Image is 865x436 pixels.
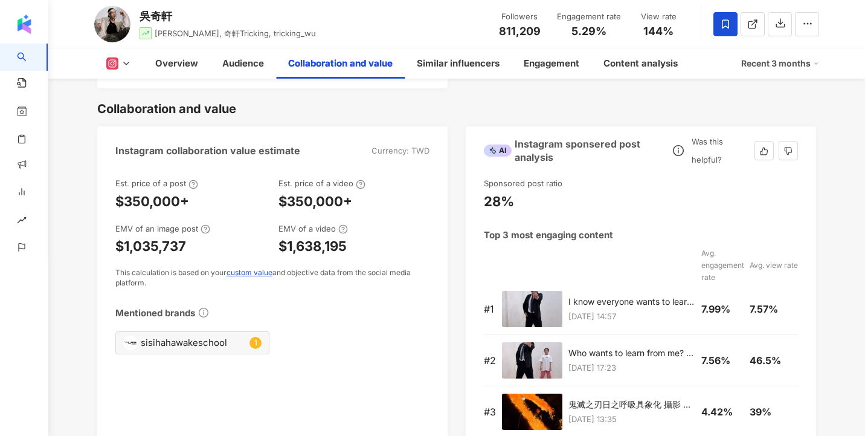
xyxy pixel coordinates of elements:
div: Followers [497,11,542,23]
div: $350,000+ [115,192,189,211]
div: 4.42% [701,405,744,418]
span: 144% [643,25,674,37]
div: 鬼滅之刃日之呼吸具象化 攝影 @tony51018 🔥 @titos_firedancer @marcus12270 @comingtrue_firegroup [568,399,695,411]
div: Instagram collaboration value estimate [115,144,300,157]
div: Est. price of a post [115,178,198,189]
span: rise [17,208,27,235]
div: Est. price of a video [278,178,365,189]
div: 28% [484,192,514,211]
div: Content analysis [603,56,678,71]
div: Was this helpful? [692,132,750,169]
div: Recent 3 months [741,54,819,73]
div: Similar influencers [417,56,500,71]
div: 39% [750,405,792,418]
span: info-circle [671,143,686,158]
div: # 1 [484,302,496,316]
div: Sponsored post ratio [484,178,562,189]
div: Audience [222,56,264,71]
div: Instagram sponsered post analysis [484,137,669,164]
div: Avg. view rate [750,259,798,272]
div: View rate [635,11,681,23]
div: $1,638,195 [278,237,347,256]
div: AI [484,145,512,157]
span: info-circle [197,306,210,319]
div: 46.5% [750,354,792,367]
img: KOL Avatar [123,336,138,350]
div: Engagement [524,56,579,71]
div: $350,000+ [278,192,352,211]
img: I know everyone wants to learn, so I’m about to create an online Tricking course. [502,291,562,327]
span: [PERSON_NAME], 奇軒Tricking, tricking_wu [155,28,316,38]
div: $1,035,737 [115,237,186,256]
span: 5.29% [571,25,606,37]
img: Who wants to learn from me? #tricking #onlineclass [502,342,562,379]
span: 1 [254,338,257,347]
div: Top 3 most engaging content [484,229,613,241]
div: Engagement rate [557,11,621,23]
div: EMV of a video [278,223,348,234]
div: This calculation is based on your and objective data from the social media platform. [115,268,429,288]
img: 鬼滅之刃日之呼吸具象化 攝影 @tony51018 🔥 @titos_firedancer @marcus12270 @comingtrue_firegroup [502,394,562,430]
div: 7.56% [701,354,744,367]
span: 811,209 [499,25,541,37]
div: sisihahawakeschool [141,336,246,350]
div: Currency: TWD [371,145,429,156]
a: custom value [227,268,272,277]
span: dislike [784,147,793,155]
div: # 2 [484,354,496,367]
sup: 1 [249,337,262,349]
img: KOL Avatar [94,6,130,42]
div: 7.99% [701,302,744,316]
div: Mentioned brands [115,307,195,319]
div: Overview [155,56,198,71]
span: like [760,147,768,155]
div: 7.57% [750,302,792,316]
a: search [17,44,60,72]
p: [DATE] 17:23 [568,361,695,374]
div: Who wants to learn from me? #tricking #onlineclass [568,347,695,359]
p: [DATE] 14:57 [568,310,695,323]
div: # 3 [484,405,496,418]
div: Avg. engagement rate [701,247,750,284]
div: 吳奇軒 [140,8,316,24]
div: Collaboration and value [288,56,393,71]
div: I know everyone wants to learn, so I’m about to create an online Tricking course. [568,296,695,308]
div: Collaboration and value [97,100,236,117]
img: logo icon [14,15,34,34]
div: EMV of an image post [115,223,210,234]
p: [DATE] 13:35 [568,412,695,426]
